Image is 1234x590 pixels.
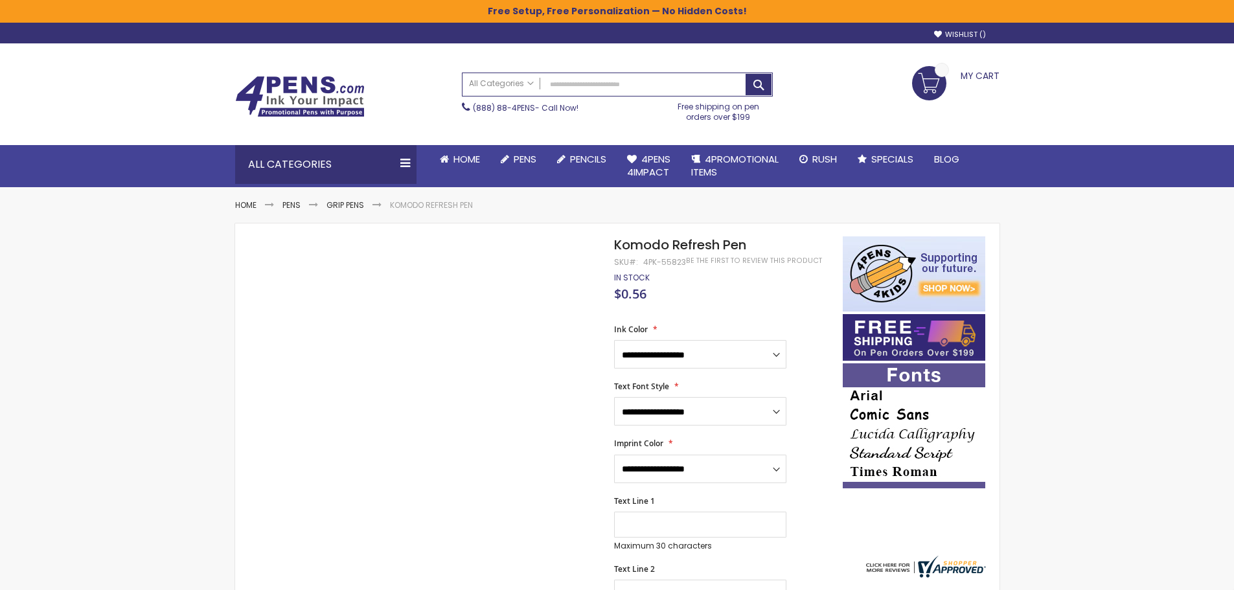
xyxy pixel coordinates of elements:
img: 4pens 4 kids [843,236,985,312]
a: Pens [282,199,301,210]
a: Rush [789,145,847,174]
div: Free shipping on pen orders over $199 [664,96,773,122]
span: Rush [812,152,837,166]
span: Komodo Refresh Pen [614,236,746,254]
img: font-personalization-examples [843,363,985,488]
span: Text Font Style [614,381,669,392]
span: $0.56 [614,285,646,302]
span: In stock [614,272,650,283]
img: 4Pens Custom Pens and Promotional Products [235,76,365,117]
li: Komodo Refresh Pen [390,200,473,210]
img: Free shipping on orders over $199 [843,314,985,361]
span: Imprint Color [614,438,663,449]
a: Pens [490,145,547,174]
span: 4PROMOTIONAL ITEMS [691,152,779,179]
strong: SKU [614,256,638,267]
a: 4Pens4impact [617,145,681,187]
span: Pens [514,152,536,166]
span: Specials [871,152,913,166]
a: Blog [924,145,970,174]
span: - Call Now! [473,102,578,113]
div: 4PK-55823 [643,257,686,267]
a: All Categories [463,73,540,95]
div: Availability [614,273,650,283]
a: Home [429,145,490,174]
span: Text Line 2 [614,563,655,574]
span: 4Pens 4impact [627,152,670,179]
span: Ink Color [614,324,648,335]
a: Wishlist [934,30,986,40]
span: Text Line 1 [614,495,655,506]
span: Home [453,152,480,166]
p: Maximum 30 characters [614,541,786,551]
a: (888) 88-4PENS [473,102,535,113]
span: Blog [934,152,959,166]
a: 4PROMOTIONALITEMS [681,145,789,187]
span: Pencils [570,152,606,166]
a: Home [235,199,257,210]
img: 4pens.com widget logo [863,556,986,578]
a: Pencils [547,145,617,174]
span: All Categories [469,78,534,89]
a: Be the first to review this product [686,256,822,266]
a: Specials [847,145,924,174]
a: Grip Pens [326,199,364,210]
div: All Categories [235,145,417,184]
a: 4pens.com certificate URL [863,569,986,580]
